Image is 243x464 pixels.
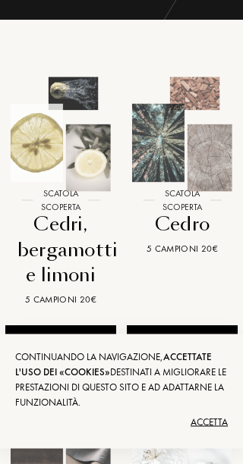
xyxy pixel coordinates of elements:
[139,243,226,256] div: 5 campioni 20€
[17,293,104,307] div: 5 campioni 20€
[121,74,243,196] img: Cedro
[15,350,228,410] div: Continuando la navigazione, destinati a migliorare le prestazioni di questo sito e ad adattarne l...
[139,212,226,238] div: Cedro
[15,350,212,378] span: accettate l'uso dei «cookies»
[5,326,116,363] div: AGGIUNGI AL CARRELLO
[17,212,104,289] div: Cedri, bergamotti e limoni
[15,410,228,434] div: Accetta
[127,326,238,363] div: AGGIUNGI AL CARRELLO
